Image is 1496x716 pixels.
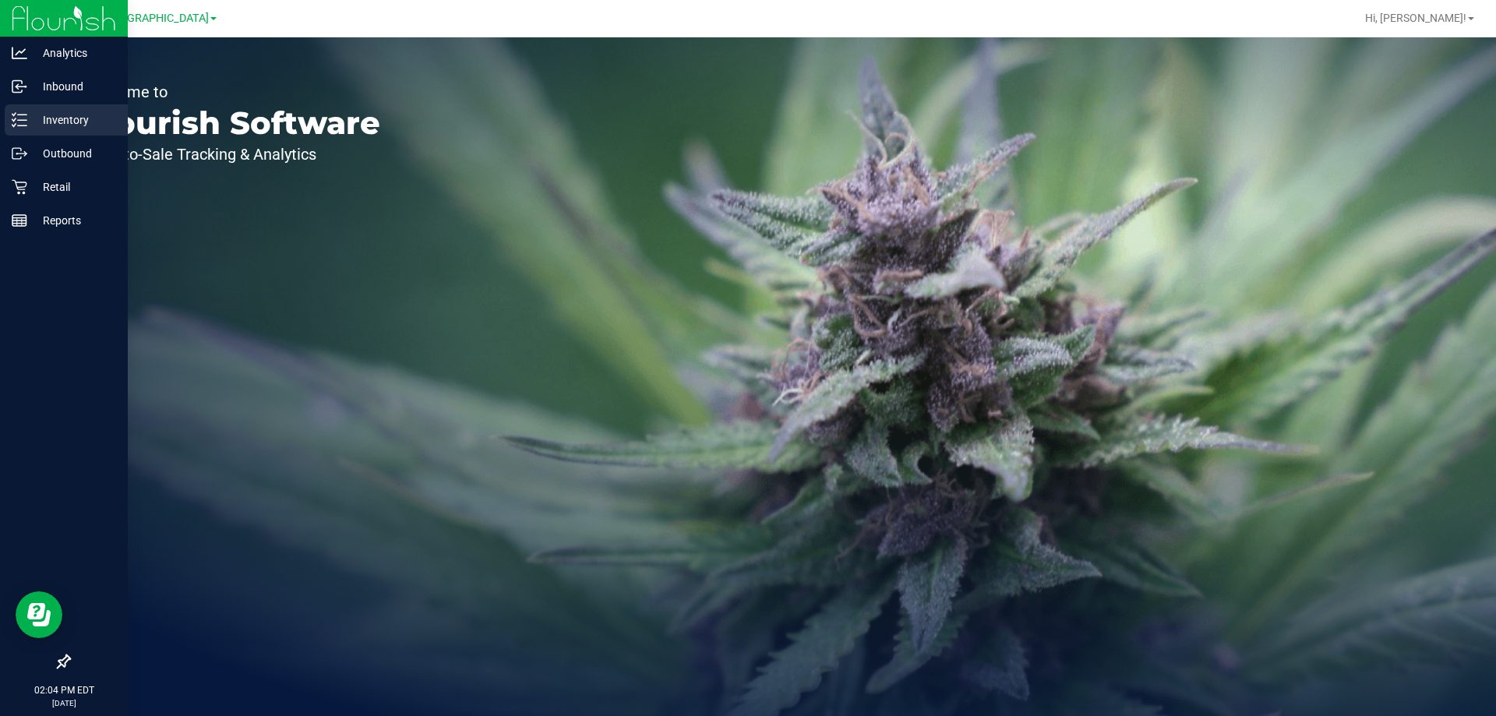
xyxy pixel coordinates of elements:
[7,683,121,697] p: 02:04 PM EDT
[102,12,209,25] span: [GEOGRAPHIC_DATA]
[12,45,27,61] inline-svg: Analytics
[27,144,121,163] p: Outbound
[1365,12,1466,24] span: Hi, [PERSON_NAME]!
[12,179,27,195] inline-svg: Retail
[12,112,27,128] inline-svg: Inventory
[7,697,121,709] p: [DATE]
[27,77,121,96] p: Inbound
[12,213,27,228] inline-svg: Reports
[27,111,121,129] p: Inventory
[27,211,121,230] p: Reports
[27,44,121,62] p: Analytics
[16,591,62,638] iframe: Resource center
[12,146,27,161] inline-svg: Outbound
[84,108,380,139] p: Flourish Software
[27,178,121,196] p: Retail
[84,146,380,162] p: Seed-to-Sale Tracking & Analytics
[12,79,27,94] inline-svg: Inbound
[84,84,380,100] p: Welcome to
